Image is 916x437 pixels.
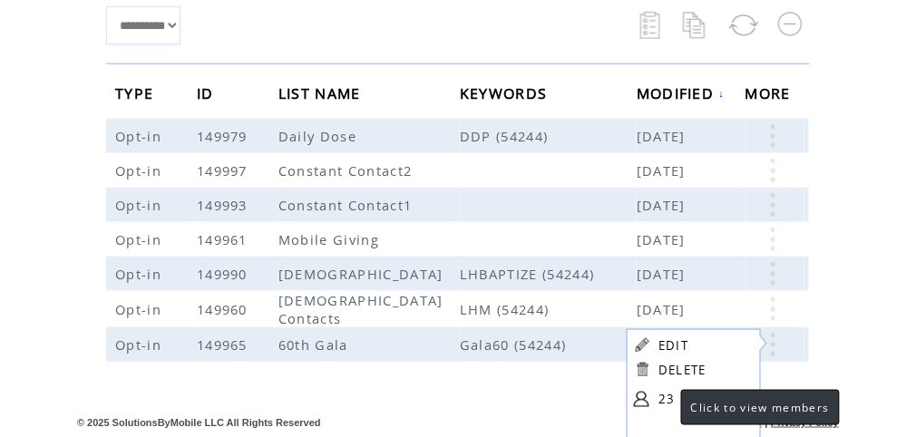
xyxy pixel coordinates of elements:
span: DDP (54244) [460,127,637,145]
span: Opt-in [115,265,166,283]
span: ID [197,79,219,112]
span: LHM (54244) [460,300,637,318]
span: LHBAPTIZE (54244) [460,265,637,283]
span: Daily Dose [278,127,361,145]
a: LIST NAME [278,87,365,98]
a: ID [197,87,219,98]
span: 60th Gala [278,335,353,354]
span: Opt-in [115,196,166,214]
span: TYPE [115,79,158,112]
span: Mobile Giving [278,230,384,248]
span: Opt-in [115,300,166,318]
a: KEYWORDS [460,87,552,98]
a: EDIT [658,337,688,354]
span: Opt-in [115,335,166,354]
span: 149960 [197,300,252,318]
span: 149979 [197,127,252,145]
span: [DEMOGRAPHIC_DATA] Contacts [278,291,443,327]
span: [DATE] [637,196,690,214]
span: [DATE] [637,161,690,180]
a: TYPE [115,87,158,98]
span: [DEMOGRAPHIC_DATA] [278,265,448,283]
span: Opt-in [115,230,166,248]
span: Constant Contact2 [278,161,417,180]
a: MODIFIED↓ [637,88,726,99]
span: 149961 [197,230,252,248]
span: © 2025 SolutionsByMobile LLC All Rights Reserved [77,417,321,428]
span: MODIFIED [637,79,719,112]
span: Opt-in [115,127,166,145]
span: MORE [745,79,795,112]
span: Click to view members [691,400,830,415]
span: Opt-in [115,161,166,180]
span: 149990 [197,265,252,283]
span: [DATE] [637,230,690,248]
a: 23 [658,385,749,413]
span: Gala60 (54244) [460,335,637,354]
span: [DATE] [637,127,690,145]
a: DELETE [658,362,706,378]
span: 149993 [197,196,252,214]
span: [DATE] [637,265,690,283]
span: Constant Contact1 [278,196,417,214]
span: 149997 [197,161,252,180]
span: [DATE] [637,300,690,318]
span: LIST NAME [278,79,365,112]
span: KEYWORDS [460,79,552,112]
span: 149965 [197,335,252,354]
